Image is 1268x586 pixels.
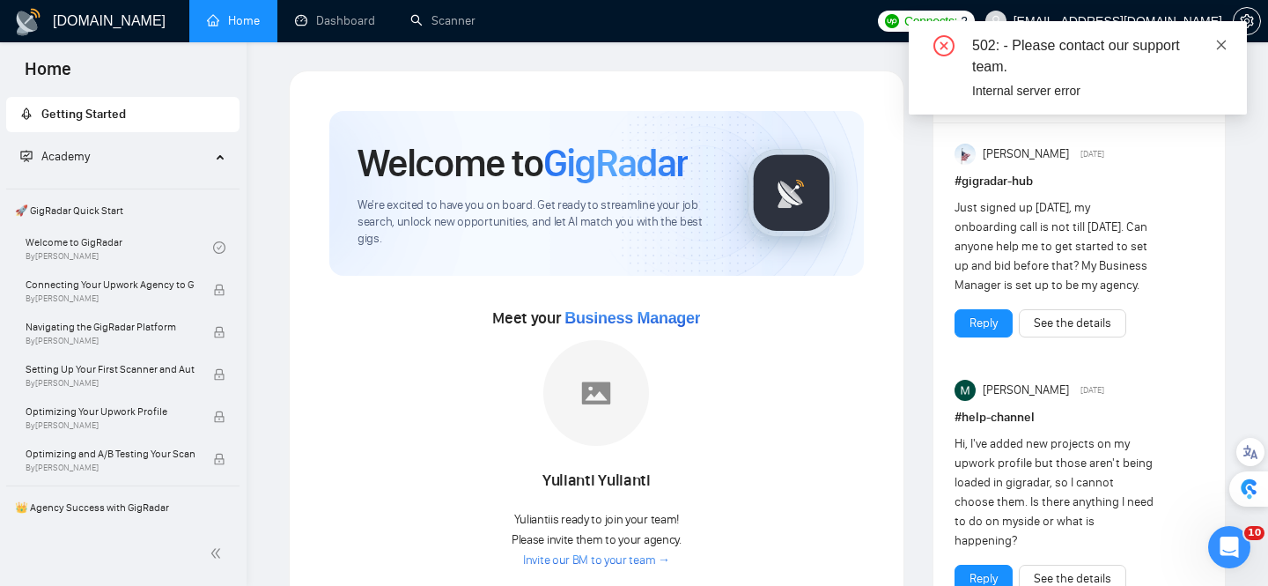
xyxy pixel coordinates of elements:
[514,512,680,527] span: Yulianti is ready to join your team!
[6,97,240,132] li: Getting Started
[11,56,85,93] span: Home
[295,13,375,28] a: dashboardDashboard
[26,336,195,346] span: By [PERSON_NAME]
[564,309,700,327] span: Business Manager
[26,403,195,420] span: Optimizing Your Upwork Profile
[748,149,836,237] img: gigradar-logo.png
[972,81,1226,100] div: Internal server error
[26,293,195,304] span: By [PERSON_NAME]
[213,241,225,254] span: check-circle
[904,11,957,31] span: Connects:
[26,378,195,389] span: By [PERSON_NAME]
[8,193,238,228] span: 🚀 GigRadar Quick Start
[26,360,195,378] span: Setting Up Your First Scanner and Auto-Bidder
[20,108,33,120] span: rocket
[961,11,968,31] span: 2
[990,15,1002,27] span: user
[1234,14,1260,28] span: setting
[1233,14,1261,28] a: setting
[26,228,213,267] a: Welcome to GigRadarBy[PERSON_NAME]
[213,284,225,296] span: lock
[512,532,682,547] span: Please invite them to your agency.
[26,463,195,473] span: By [PERSON_NAME]
[1215,39,1227,51] span: close
[26,420,195,431] span: By [PERSON_NAME]
[885,14,899,28] img: upwork-logo.png
[358,197,719,248] span: We're excited to have you on board. Get ready to streamline your job search, unlock new opportuni...
[1233,7,1261,35] button: setting
[1208,526,1250,568] iframe: Intercom live chat
[213,326,225,338] span: lock
[523,553,670,569] a: Invite our BM to your team →
[207,13,260,28] a: homeHome
[543,340,649,446] img: placeholder.png
[983,381,1069,400] span: [PERSON_NAME]
[492,308,700,328] span: Meet your
[8,490,238,525] span: 👑 Agency Success with GigRadar
[955,172,1204,191] h1: # gigradar-hub
[358,139,688,187] h1: Welcome to
[41,107,126,122] span: Getting Started
[1019,309,1126,338] button: See the details
[20,150,33,162] span: fund-projection-screen
[210,545,227,562] span: double-left
[1080,382,1104,398] span: [DATE]
[955,309,1013,338] button: Reply
[14,8,42,36] img: logo
[213,411,225,423] span: lock
[543,139,688,187] span: GigRadar
[955,408,1204,427] h1: # help-channel
[955,380,976,401] img: Milan Stojanovic
[26,318,195,336] span: Navigating the GigRadar Platform
[26,276,195,293] span: Connecting Your Upwork Agency to GigRadar
[983,145,1069,164] span: [PERSON_NAME]
[26,445,195,463] span: Optimizing and A/B Testing Your Scanner for Better Results
[41,149,90,164] span: Academy
[969,314,998,333] a: Reply
[213,368,225,381] span: lock
[955,198,1154,295] div: Just signed up [DATE], my onboarding call is not till [DATE]. Can anyone help me to get started t...
[955,434,1154,551] div: Hi, I've added new projects on my upwork profile but those aren't being loaded in gigradar, so I ...
[213,453,225,465] span: lock
[20,149,90,164] span: Academy
[1244,526,1264,540] span: 10
[972,35,1226,78] div: 502: - Please contact our support team.
[1034,314,1111,333] a: See the details
[955,144,976,165] img: Anisuzzaman Khan
[1080,146,1104,162] span: [DATE]
[933,35,955,56] span: close-circle
[410,13,475,28] a: searchScanner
